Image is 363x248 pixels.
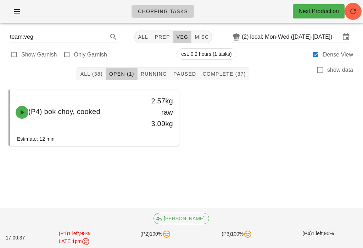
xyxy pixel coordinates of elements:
[74,51,107,58] label: Only Garnish
[242,33,250,41] div: (2)
[176,34,189,40] span: veg
[327,66,353,74] label: show data
[199,68,249,80] button: Complete (37)
[28,108,100,115] span: (P4) bok choy, cooked
[138,9,188,14] span: Chopping Tasks
[181,49,231,59] span: est. 0.2 hours (1 tasks)
[138,34,148,40] span: All
[132,5,194,18] a: Chopping Tasks
[109,71,134,77] span: Open (1)
[173,71,196,77] span: Paused
[106,68,138,80] button: Open (1)
[194,34,209,40] span: misc
[170,68,199,80] button: Paused
[17,135,55,143] div: Estimate: 12 min
[191,31,212,43] button: misc
[21,51,57,58] label: Show Garnish
[202,71,246,77] span: Complete (37)
[138,68,170,80] button: Running
[151,31,173,43] button: prep
[173,31,192,43] button: veg
[323,51,353,58] label: Dense View
[154,34,170,40] span: prep
[80,71,102,77] span: All (38)
[140,71,167,77] span: Running
[298,7,339,16] div: Next Production
[134,31,151,43] button: All
[140,95,173,129] div: 2.57kg raw 3.09kg
[77,68,106,80] button: All (38)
